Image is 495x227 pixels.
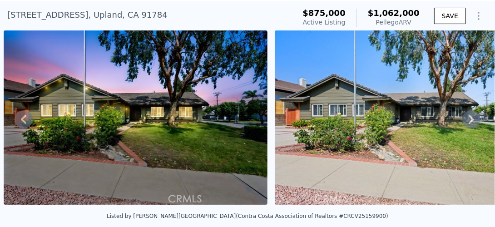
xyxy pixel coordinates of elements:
div: [STREET_ADDRESS] , Upland , CA 91784 [7,9,168,21]
span: $1,062,000 [368,8,420,18]
img: Sale: 167149454 Parcel: 13969973 [4,30,267,205]
button: SAVE [434,8,466,24]
button: Show Options [470,7,488,25]
div: Listed by [PERSON_NAME][GEOGRAPHIC_DATA] (Contra Costa Association of Realtors #CRCV25159900) [107,213,388,219]
span: $875,000 [302,8,346,18]
div: Pellego ARV [368,18,420,27]
span: Active Listing [303,19,346,26]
